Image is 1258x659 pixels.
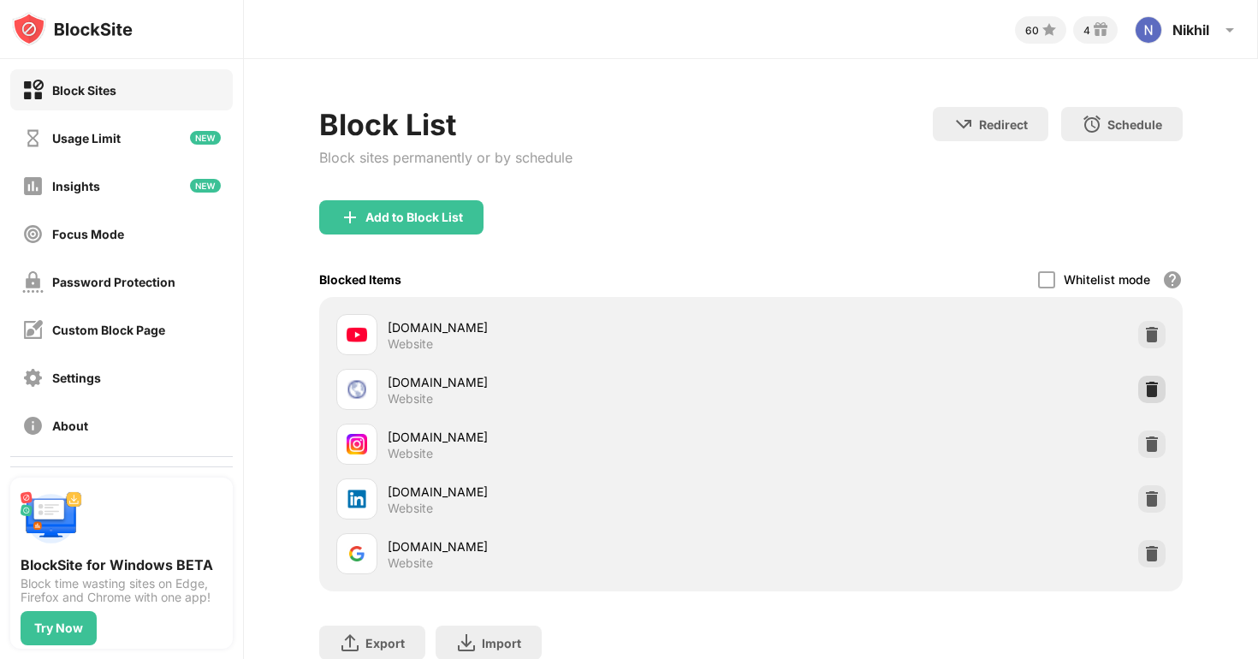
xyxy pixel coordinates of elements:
div: [DOMAIN_NAME] [388,428,751,446]
img: favicons [347,543,367,564]
img: insights-off.svg [22,175,44,197]
div: Block time wasting sites on Edge, Firefox and Chrome with one app! [21,577,223,604]
img: block-on.svg [22,80,44,101]
div: Redirect [979,117,1028,132]
div: Focus Mode [52,227,124,241]
img: settings-off.svg [22,367,44,389]
img: favicons [347,434,367,454]
img: reward-small.svg [1090,20,1111,40]
div: Website [388,391,433,407]
div: Try Now [34,621,83,635]
div: Export [365,636,405,650]
img: customize-block-page-off.svg [22,319,44,341]
div: Block List [319,107,573,142]
img: favicons [347,489,367,509]
div: [DOMAIN_NAME] [388,537,751,555]
div: 4 [1083,24,1090,37]
div: Website [388,501,433,516]
div: BlockSite for Windows BETA [21,556,223,573]
img: time-usage-off.svg [22,128,44,149]
div: 60 [1025,24,1039,37]
div: Block sites permanently or by schedule [319,149,573,166]
div: [DOMAIN_NAME] [388,483,751,501]
img: focus-off.svg [22,223,44,245]
div: Block Sites [52,83,116,98]
img: favicons [347,324,367,345]
div: Insights [52,179,100,193]
div: [DOMAIN_NAME] [388,318,751,336]
img: favicons [347,379,367,400]
img: points-small.svg [1039,20,1059,40]
img: ACg8ocIdhClVUno8T7ckEG2pQ-xhfh_bn5fmRV32nyCSxeAh=s96-c [1135,16,1162,44]
img: new-icon.svg [190,131,221,145]
div: Import [482,636,521,650]
div: Website [388,555,433,571]
div: Password Protection [52,275,175,289]
img: logo-blocksite.svg [12,12,133,46]
div: About [52,419,88,433]
div: Website [388,446,433,461]
div: Settings [52,371,101,385]
div: Usage Limit [52,131,121,145]
img: about-off.svg [22,415,44,436]
div: Nikhil [1172,21,1209,39]
img: push-desktop.svg [21,488,82,549]
div: Schedule [1107,117,1162,132]
img: new-icon.svg [190,179,221,193]
div: Add to Block List [365,211,463,224]
div: Custom Block Page [52,323,165,337]
div: Website [388,336,433,352]
div: Whitelist mode [1064,272,1150,287]
div: Blocked Items [319,272,401,287]
div: [DOMAIN_NAME] [388,373,751,391]
img: password-protection-off.svg [22,271,44,293]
